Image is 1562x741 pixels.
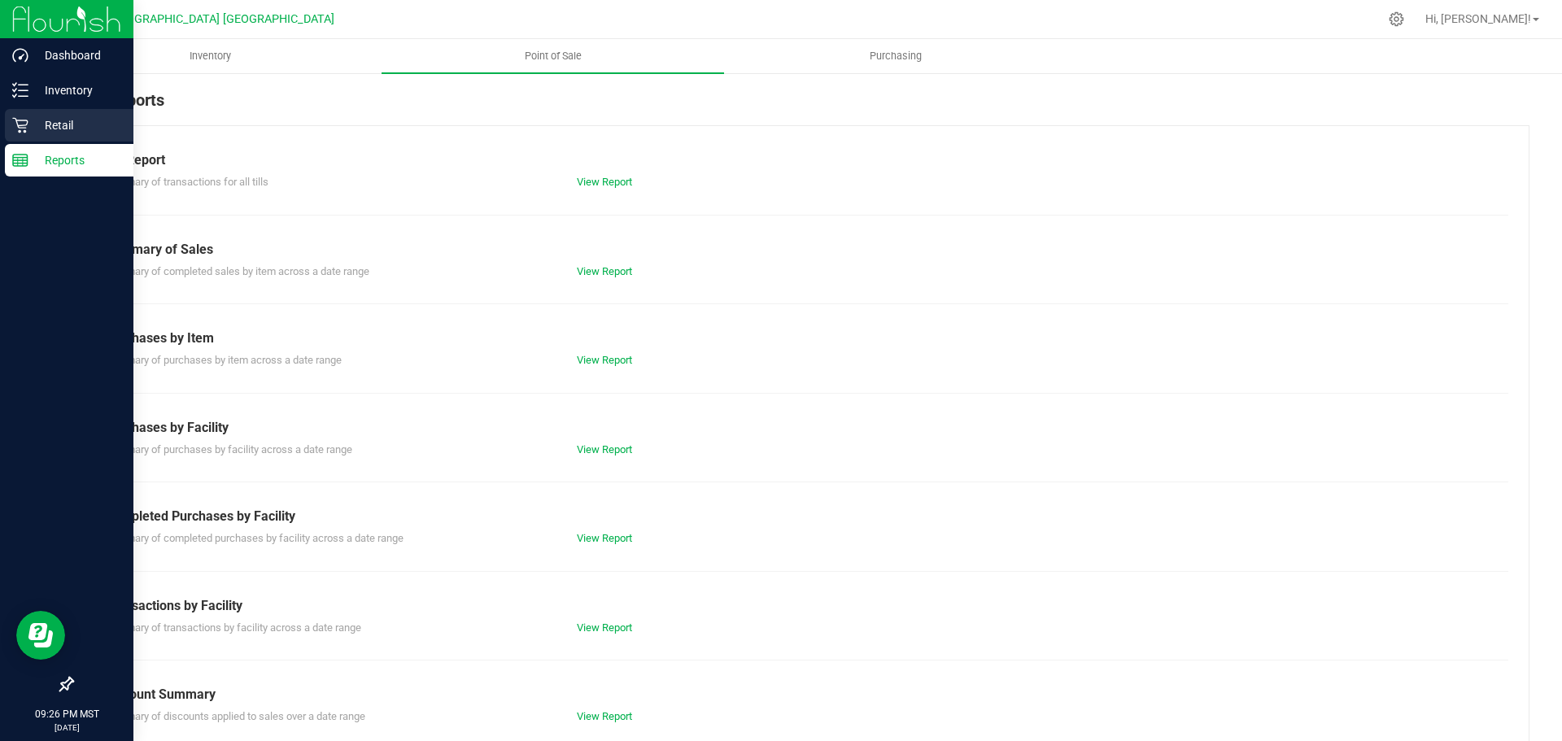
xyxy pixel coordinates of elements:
[12,117,28,133] inline-svg: Retail
[577,621,632,634] a: View Report
[105,265,369,277] span: Summary of completed sales by item across a date range
[577,176,632,188] a: View Report
[1386,11,1407,27] div: Manage settings
[7,707,126,721] p: 09:26 PM MST
[577,443,632,455] a: View Report
[168,49,253,63] span: Inventory
[848,49,944,63] span: Purchasing
[16,611,65,660] iframe: Resource center
[47,12,334,26] span: [US_STATE][GEOGRAPHIC_DATA] [GEOGRAPHIC_DATA]
[12,47,28,63] inline-svg: Dashboard
[724,39,1067,73] a: Purchasing
[105,354,342,366] span: Summary of purchases by item across a date range
[382,39,724,73] a: Point of Sale
[503,49,604,63] span: Point of Sale
[105,240,1496,259] div: Summary of Sales
[12,82,28,98] inline-svg: Inventory
[12,152,28,168] inline-svg: Reports
[105,596,1496,616] div: Transactions by Facility
[28,116,126,135] p: Retail
[1425,12,1531,25] span: Hi, [PERSON_NAME]!
[72,88,1529,125] div: POS Reports
[28,81,126,100] p: Inventory
[105,418,1496,438] div: Purchases by Facility
[577,265,632,277] a: View Report
[105,621,361,634] span: Summary of transactions by facility across a date range
[105,710,365,722] span: Summary of discounts applied to sales over a date range
[105,176,268,188] span: Summary of transactions for all tills
[39,39,382,73] a: Inventory
[105,329,1496,348] div: Purchases by Item
[7,721,126,734] p: [DATE]
[105,443,352,455] span: Summary of purchases by facility across a date range
[105,532,404,544] span: Summary of completed purchases by facility across a date range
[105,507,1496,526] div: Completed Purchases by Facility
[577,354,632,366] a: View Report
[577,532,632,544] a: View Report
[28,46,126,65] p: Dashboard
[105,150,1496,170] div: Till Report
[105,685,1496,704] div: Discount Summary
[28,150,126,170] p: Reports
[577,710,632,722] a: View Report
